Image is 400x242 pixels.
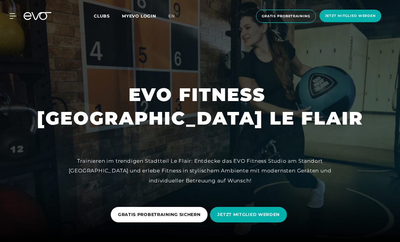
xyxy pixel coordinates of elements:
a: Jetzt Mitglied werden [318,10,383,23]
div: Trainieren im trendigen Stadtteil Le Flair: Entdecke das EVO Fitness Studio am Standort [GEOGRAPH... [64,156,336,185]
span: GRATIS PROBETRAINING SICHERN [118,211,201,218]
h1: EVO FITNESS [GEOGRAPHIC_DATA] LE FLAIR [37,83,363,130]
a: MYEVO LOGIN [122,13,156,19]
span: Clubs [94,13,110,19]
a: Clubs [94,13,122,19]
span: Jetzt Mitglied werden [325,13,376,18]
a: Gratis Probetraining [254,10,318,23]
a: JETZT MITGLIED WERDEN [210,202,289,227]
a: en [168,13,182,20]
span: JETZT MITGLIED WERDEN [217,211,280,218]
a: GRATIS PROBETRAINING SICHERN [111,202,210,227]
span: Gratis Probetraining [262,14,310,19]
span: en [168,13,175,19]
